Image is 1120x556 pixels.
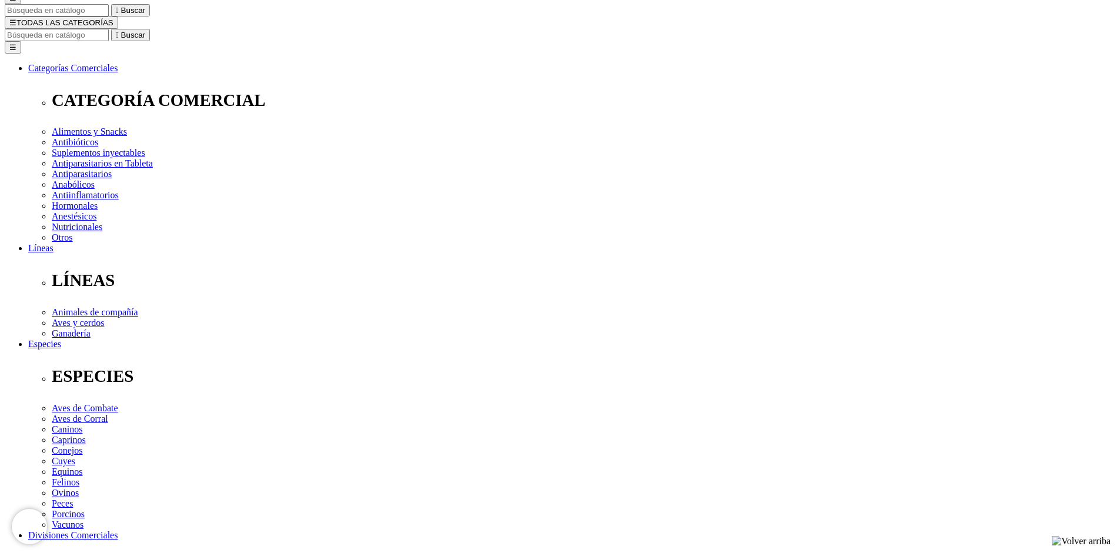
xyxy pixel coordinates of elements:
a: Líneas [28,243,54,253]
a: Conejos [52,445,82,455]
a: Cuyes [52,456,75,466]
p: CATEGORÍA COMERCIAL [52,91,1115,110]
a: Porcinos [52,509,85,519]
a: Aves de Combate [52,403,118,413]
a: Animales de compañía [52,307,138,317]
p: ESPECIES [52,367,1115,386]
i:  [116,31,119,39]
a: Ganadería [52,328,91,338]
a: Caninos [52,424,82,434]
span: Buscar [121,6,145,15]
a: Equinos [52,467,82,477]
a: Ovinos [52,488,79,498]
p: LÍNEAS [52,271,1115,290]
a: Antiparasitarios [52,169,112,179]
a: Alimentos y Snacks [52,126,127,136]
a: Especies [28,339,61,349]
img: Volver arriba [1052,536,1111,547]
iframe: Brevo live chat [12,509,47,544]
input: Buscar [5,4,109,16]
a: Antiparasitarios en Tableta [52,158,153,168]
a: Anestésicos [52,211,96,221]
a: Antiinflamatorios [52,190,119,200]
span: ☰ [9,18,16,27]
a: Divisiones Comerciales [28,530,118,540]
a: Nutricionales [52,222,102,232]
a: Suplementos inyectables [52,148,145,158]
a: Vacunos [52,520,83,530]
a: Antibióticos [52,137,98,147]
span: Buscar [121,31,145,39]
button:  Buscar [111,29,150,41]
a: Categorías Comerciales [28,63,118,73]
a: Aves de Corral [52,414,108,424]
a: Hormonales [52,201,98,211]
a: Otros [52,232,73,242]
i:  [116,6,119,15]
a: Aves y cerdos [52,318,104,328]
a: Caprinos [52,435,86,445]
a: Peces [52,498,73,508]
button: ☰TODAS LAS CATEGORÍAS [5,16,118,29]
button: ☰ [5,41,21,54]
input: Buscar [5,29,109,41]
a: Felinos [52,477,79,487]
a: Anabólicos [52,179,95,189]
button:  Buscar [111,4,150,16]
